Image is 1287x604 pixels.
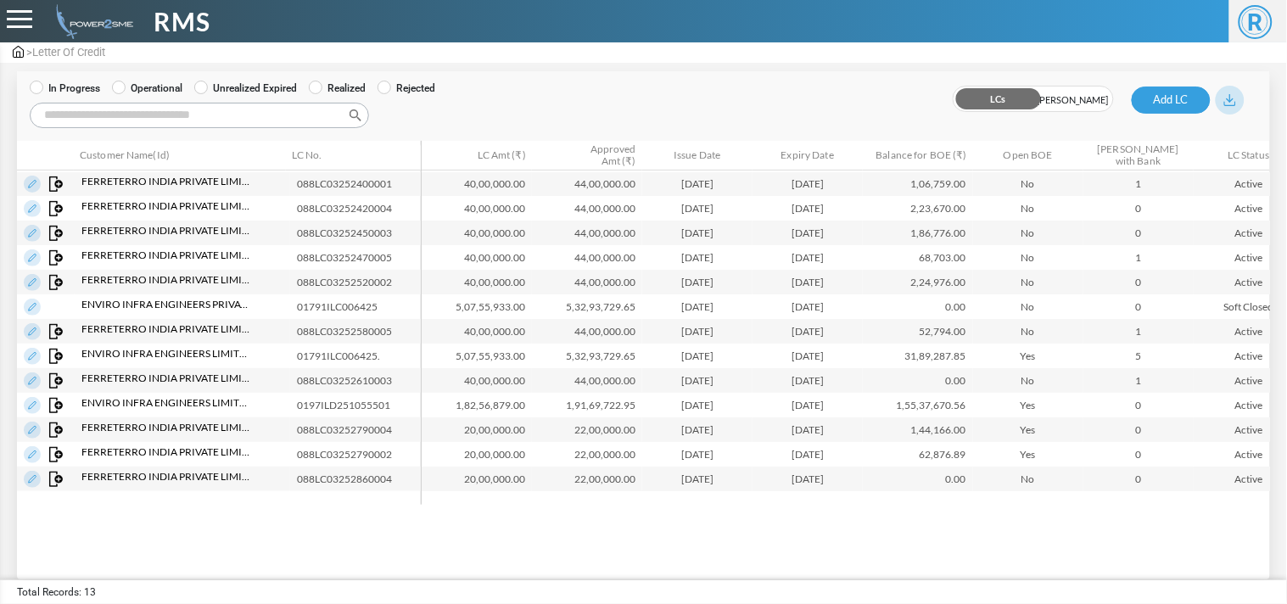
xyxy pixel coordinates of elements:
[753,417,863,442] td: [DATE]
[753,442,863,467] td: [DATE]
[863,368,973,393] td: 0.00
[532,368,642,393] td: 44,00,000.00
[753,294,863,319] td: [DATE]
[290,442,428,467] td: 088LC03252790002
[49,398,64,413] img: Map Invoice
[81,297,251,312] span: ENVIRO INFRA ENGINEERS PRIVATE LIMITED (ACC0446164)
[81,223,251,238] span: Ferreterro India Private Limited (ACC0005516)
[863,196,973,221] td: 2,23,670.00
[973,196,1083,221] td: No
[753,319,863,344] td: [DATE]
[1083,319,1194,344] td: 1
[863,319,973,344] td: 52,794.00
[642,171,753,196] td: [DATE]
[422,368,532,393] td: 40,00,000.00
[1033,87,1113,113] span: [PERSON_NAME]
[24,274,41,291] img: Edit LC
[863,417,973,442] td: 1,44,166.00
[81,469,251,484] span: Ferreterro India Private Limited (ACC0005516)
[30,103,369,128] input: Search:
[753,467,863,491] td: [DATE]
[194,81,297,96] label: Unrealized Expired
[973,221,1083,245] td: No
[422,245,532,270] td: 40,00,000.00
[753,196,863,221] td: [DATE]
[290,319,428,344] td: 088LC03252580005
[49,349,64,364] img: Map Invoice
[532,467,642,491] td: 22,00,000.00
[863,442,973,467] td: 62,876.89
[290,196,428,221] td: 088LC03252420004
[753,270,863,294] td: [DATE]
[973,245,1083,270] td: No
[24,422,41,439] img: Edit LC
[81,395,251,411] span: Enviro Infra Engineers Limited (ACC3970039)
[642,417,753,442] td: [DATE]
[290,393,428,417] td: 0197ILD251055501
[863,393,973,417] td: 1,55,37,670.56
[422,221,532,245] td: 40,00,000.00
[532,221,642,245] td: 44,00,000.00
[863,344,973,368] td: 31,89,287.85
[24,471,41,488] img: Edit LC
[24,249,41,266] img: Edit LC
[1083,368,1194,393] td: 1
[290,344,428,368] td: 01791ILC006425.
[74,141,286,171] th: Customer Name(Id): activate to sort column ascending
[973,171,1083,196] td: No
[532,417,642,442] td: 22,00,000.00
[422,141,532,171] th: LC Amt (₹): activate to sort column ascending
[753,344,863,368] td: [DATE]
[1083,196,1194,221] td: 0
[863,141,973,171] th: Balance for BOE (₹): activate to sort column ascending
[642,245,753,270] td: [DATE]
[290,245,428,270] td: 088LC03252470005
[642,141,753,171] th: Issue Date: activate to sort column ascending
[642,294,753,319] td: [DATE]
[290,294,428,319] td: 01791ILC006425
[753,393,863,417] td: [DATE]
[422,467,532,491] td: 20,00,000.00
[863,467,973,491] td: 0.00
[49,4,133,39] img: admin
[13,46,24,58] img: admin
[863,270,973,294] td: 2,24,976.00
[532,393,642,417] td: 1,91,69,722.95
[973,393,1083,417] td: Yes
[81,346,251,361] span: Enviro Infra Engineers Limited (ACC3970039)
[532,196,642,221] td: 44,00,000.00
[49,176,64,192] img: Map Invoice
[81,199,251,214] span: Ferreterro India Private Limited (ACC0005516)
[1083,344,1194,368] td: 5
[422,294,532,319] td: 5,07,55,933.00
[49,201,64,216] img: Map Invoice
[532,319,642,344] td: 44,00,000.00
[532,344,642,368] td: 5,32,93,729.65
[642,319,753,344] td: [DATE]
[1083,171,1194,196] td: 1
[81,445,251,460] span: Ferreterro India Private Limited (ACC0005516)
[1132,87,1211,114] button: Add LC
[290,221,428,245] td: 088LC03252450003
[973,417,1083,442] td: Yes
[290,171,428,196] td: 088LC03252400001
[642,196,753,221] td: [DATE]
[642,270,753,294] td: [DATE]
[753,171,863,196] td: [DATE]
[422,270,532,294] td: 40,00,000.00
[154,3,211,41] span: RMS
[422,417,532,442] td: 20,00,000.00
[532,171,642,196] td: 44,00,000.00
[290,417,428,442] td: 088LC03252790004
[863,171,973,196] td: 1,06,759.00
[49,373,64,389] img: Map Invoice
[24,323,41,340] img: Edit LC
[422,196,532,221] td: 40,00,000.00
[32,46,105,59] span: Letter Of Credit
[1083,141,1194,171] th: BOEs with Bank: activate to sort column ascending
[642,344,753,368] td: [DATE]
[24,176,41,193] img: Edit LC
[81,322,251,337] span: Ferreterro India Private Limited (ACC0005516)
[973,467,1083,491] td: No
